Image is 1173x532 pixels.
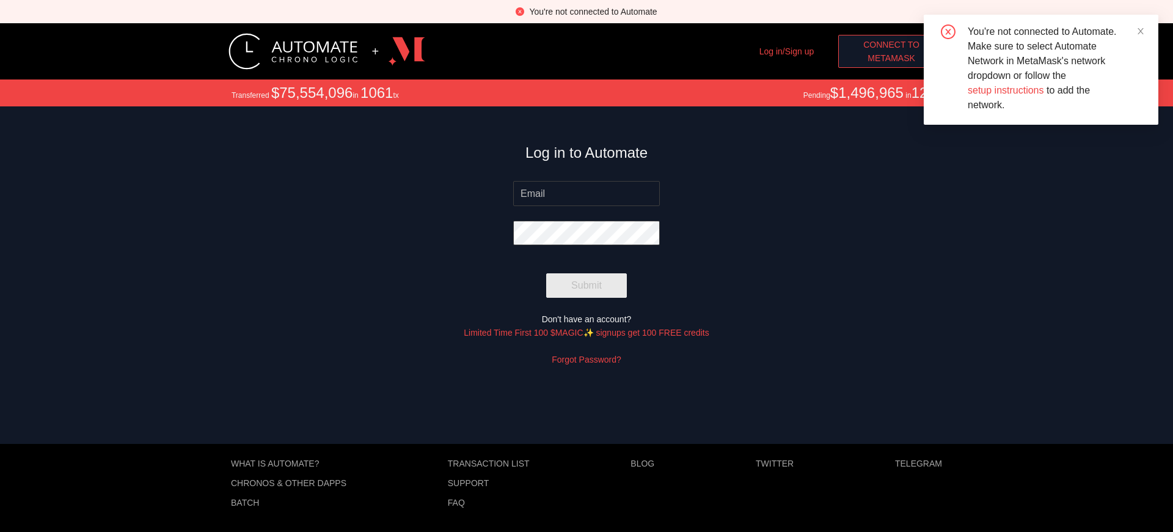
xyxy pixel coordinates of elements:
[525,143,648,163] h3: Log in to Automate
[529,5,657,18] div: You're not connected to Automate
[968,26,1117,110] span: You're not connected to Automate. Make sure to select Automate Network in MetaMask's network drop...
[863,38,919,51] span: Connect to
[756,459,794,468] a: Twitter
[231,478,346,488] a: Chronos & other dApps
[868,51,915,65] span: MetaMask
[464,328,709,338] a: Limited Time First 100 $MAGIC✨ signups get 100 FREE credits
[803,84,941,102] div: Pending in tx
[389,33,425,70] img: logo
[231,498,346,508] a: Batch
[360,84,393,101] span: 1061
[912,84,936,101] span: 127
[552,355,621,364] a: Forgot Password?
[232,84,399,102] div: Transferred in tx
[941,24,956,42] span: close-circle
[448,459,530,468] a: Transaction list
[516,7,524,16] span: close-circle
[838,35,945,68] button: Connect toMetaMask
[830,84,904,101] span: $1,496,965
[271,84,353,101] span: $75,554,096
[542,314,632,324] span: Don't have an account?
[1136,27,1145,35] span: close
[895,459,942,468] a: Telegram
[759,46,814,56] a: Log in/Sign up
[448,478,530,488] a: Support
[968,85,1044,95] a: setup instructions
[372,45,379,59] div: +
[513,181,660,205] input: Email
[630,459,654,468] a: Blog
[448,498,530,508] a: FAQ
[231,459,346,468] a: What is Automate?
[228,33,357,70] img: logo
[546,273,627,298] button: Submit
